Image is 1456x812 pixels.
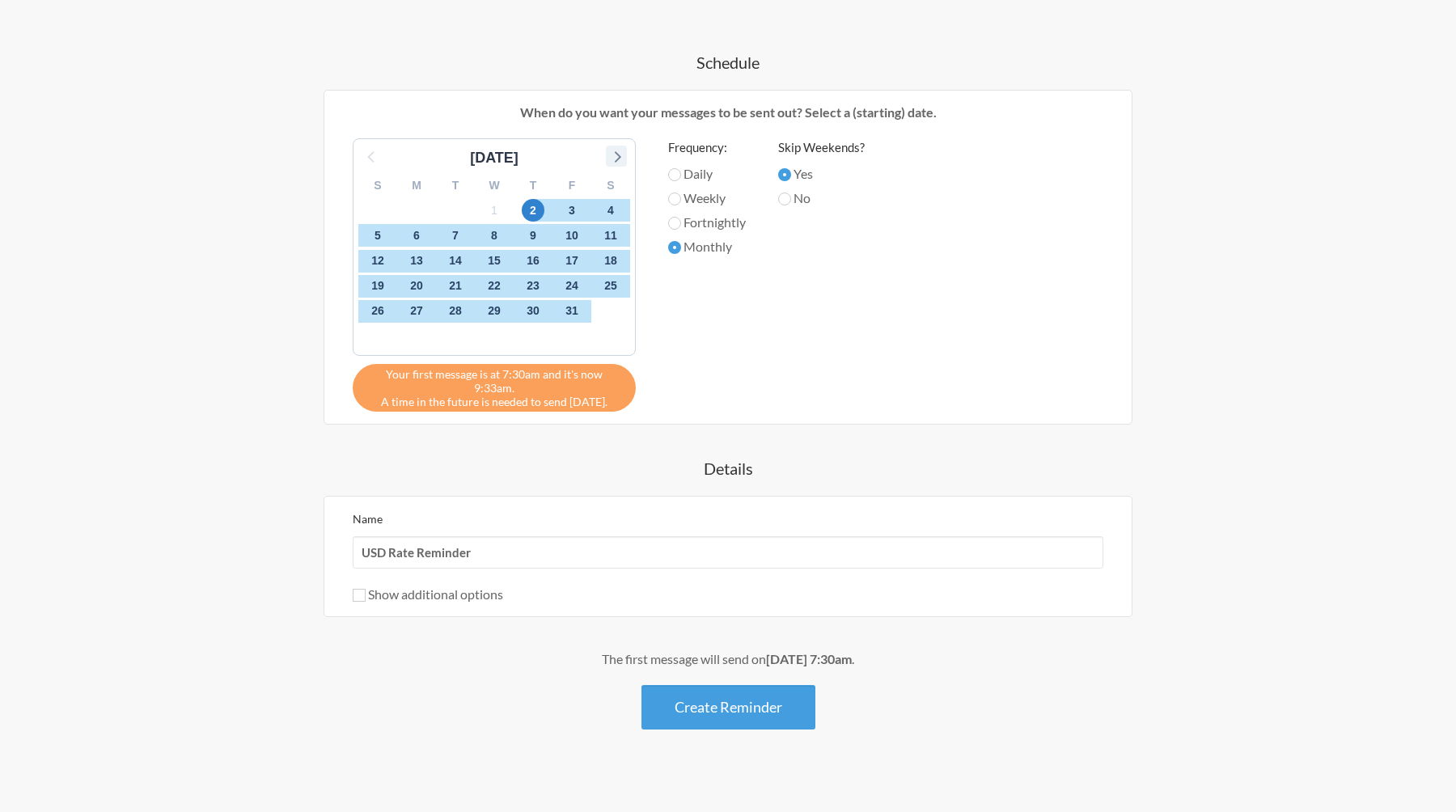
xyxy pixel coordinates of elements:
[599,224,622,247] span: Tuesday, November 11, 2025
[599,250,622,273] span: Tuesday, November 18, 2025
[405,300,428,323] span: Thursday, November 27, 2025
[444,275,467,298] span: Friday, November 21, 2025
[668,217,681,230] input: Fortnightly
[668,192,681,205] input: Weekly
[405,250,428,273] span: Thursday, November 13, 2025
[561,275,583,298] span: Monday, November 24, 2025
[514,173,552,198] div: T
[522,250,544,273] span: Sunday, November 16, 2025
[483,300,506,323] span: Saturday, November 29, 2025
[353,512,383,526] label: Name
[599,199,622,222] span: Tuesday, November 4, 2025
[483,275,506,298] span: Saturday, November 22, 2025
[463,147,525,169] div: [DATE]
[483,250,506,273] span: Saturday, November 15, 2025
[405,275,428,298] span: Thursday, November 20, 2025
[599,275,622,298] span: Tuesday, November 25, 2025
[336,103,1120,122] p: When do you want your messages to be sent out? Select a (starting) date.
[358,173,397,198] div: S
[397,173,436,198] div: M
[641,685,815,730] button: Create Reminder
[522,199,544,222] span: Sunday, November 2, 2025
[353,364,636,412] div: A time in the future is needed to send [DATE].
[444,250,467,273] span: Friday, November 14, 2025
[561,199,583,222] span: Monday, November 3, 2025
[522,300,544,323] span: Sunday, November 30, 2025
[591,173,630,198] div: S
[668,213,746,232] label: Fortnightly
[353,589,366,602] input: Show additional options
[444,300,467,323] span: Friday, November 28, 2025
[522,275,544,298] span: Sunday, November 23, 2025
[778,138,865,157] label: Skip Weekends?
[353,586,503,602] label: Show additional options
[778,164,865,184] label: Yes
[561,300,583,323] span: Monday, December 1, 2025
[366,300,389,323] span: Wednesday, November 26, 2025
[668,237,746,256] label: Monthly
[778,168,791,181] input: Yes
[561,224,583,247] span: Monday, November 10, 2025
[366,275,389,298] span: Wednesday, November 19, 2025
[365,367,624,395] span: Your first message is at 7:30am and it's now 9:33am.
[552,173,591,198] div: F
[778,192,791,205] input: No
[522,224,544,247] span: Sunday, November 9, 2025
[483,199,506,222] span: Saturday, November 1, 2025
[668,164,746,184] label: Daily
[366,250,389,273] span: Wednesday, November 12, 2025
[259,457,1197,480] h4: Details
[668,241,681,254] input: Monthly
[259,649,1197,669] div: The first message will send on .
[475,173,514,198] div: W
[366,224,389,247] span: Wednesday, November 5, 2025
[405,224,428,247] span: Thursday, November 6, 2025
[436,173,475,198] div: T
[668,188,746,208] label: Weekly
[483,224,506,247] span: Saturday, November 8, 2025
[444,224,467,247] span: Friday, November 7, 2025
[561,250,583,273] span: Monday, November 17, 2025
[259,51,1197,74] h4: Schedule
[766,651,852,666] strong: [DATE] 7:30am
[668,138,746,157] label: Frequency:
[668,168,681,181] input: Daily
[353,536,1103,569] input: We suggest a 2 to 4 word name
[778,188,865,208] label: No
